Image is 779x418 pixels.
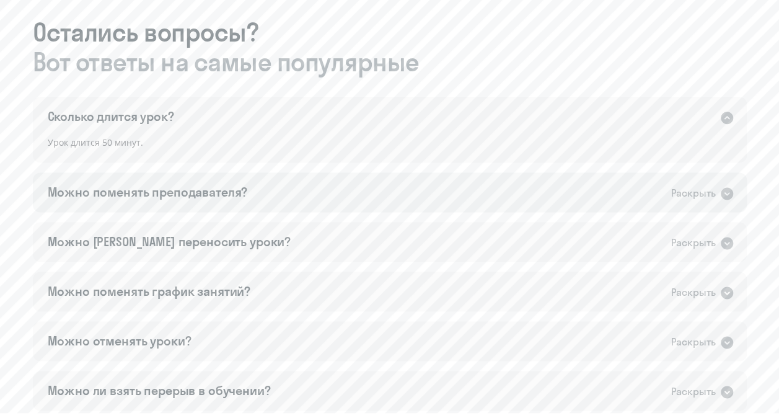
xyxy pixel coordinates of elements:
div: Можно поменять преподавателя? [48,184,248,201]
span: Вот ответы на самые популярные [33,47,747,77]
div: Раскрыть [671,235,716,251]
div: Раскрыть [671,185,716,201]
div: Можно ли взять перерыв в обучении? [48,382,271,399]
div: Можно [PERSON_NAME] переносить уроки? [48,233,291,251]
div: Можно отменять уроки? [48,332,191,350]
div: Сколько длится урок? [48,108,174,125]
h3: Остались вопросы? [33,17,747,77]
div: Раскрыть [671,384,716,399]
div: Можно поменять график занятий? [48,283,251,300]
div: Урок длится 50 минут. [33,135,747,162]
div: Раскрыть [671,334,716,350]
div: Раскрыть [671,285,716,300]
